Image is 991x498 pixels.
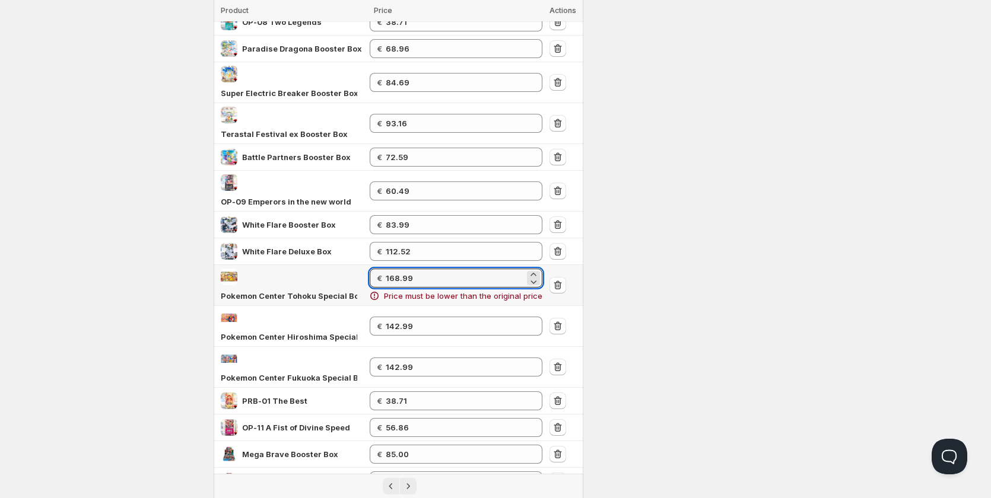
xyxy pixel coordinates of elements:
input: 94.95 [386,73,525,92]
button: Next [400,478,417,494]
div: OP-09 Emperors in the new world [221,196,351,207]
div: OP-11 A Fist of Divine Speed [242,422,350,433]
input: 49.95 [386,12,525,31]
input: 99.95 [386,114,525,133]
span: Paradise Dragona Booster Box [242,44,362,53]
span: Battle Partners Booster Box [242,152,351,162]
span: White Flare Deluxe Box [242,247,332,256]
span: Pokemon Center Hiroshima Special Box (Pre-order) [221,332,422,341]
span: White Flare Booster Box [242,220,336,229]
strong: € [377,78,382,87]
strong: € [377,186,382,196]
div: Pokemon Center Hiroshima Special Box (Pre-order) [221,331,357,343]
span: PRB-01 The Best [242,396,307,406]
strong: € [377,423,382,432]
input: 89.95 [386,445,525,464]
input: 74.95 [386,148,525,167]
input: 64.95 [386,181,525,200]
strong: € [377,362,382,372]
div: Mega Brave Booster Box [242,448,338,460]
strong: € [377,152,382,162]
strong: € [377,247,382,256]
input: 99.95 [386,215,525,234]
div: Battle Partners Booster Box [242,151,351,163]
input: 44.95 [386,391,525,410]
div: Pokemon Center Fukuoka Special Box (Pre-order) [221,372,357,384]
div: White Flare Booster Box [242,219,336,231]
strong: € [377,119,382,128]
strong: € [377,321,382,331]
span: Terastal Festival ex Booster Box [221,129,348,139]
input: 114.95 [386,242,525,261]
span: Actions [550,6,576,15]
span: Price [374,6,392,15]
div: PRB-01 The Best [242,395,307,407]
input: 89.95 [386,471,525,490]
span: Mega Brave Booster Box [242,449,338,459]
nav: Pagination [214,474,583,498]
div: Terastal Festival ex Booster Box [221,128,348,140]
span: Price must be lower than the original price [384,290,542,302]
span: OP-11 A Fist of Divine Speed [242,423,350,432]
strong: € [377,17,382,27]
input: 69.95 [386,39,525,58]
span: Pokemon Center Tohoku Special Box (Pre-order) [221,291,411,301]
input: 155.00 [386,269,525,288]
input: 59.95 [386,418,525,437]
span: Pokemon Center Fukuoka Special Box (Pre-order) [221,373,415,382]
div: OP-08 Two Legends [242,16,322,28]
strong: € [377,273,382,283]
div: Pokemon Center Tohoku Special Box (Pre-order) [221,290,357,302]
input: 180.00 [386,357,525,376]
span: Product [221,6,249,15]
strong: € [377,44,382,53]
div: White Flare Deluxe Box [242,245,332,257]
strong: € [377,396,382,406]
span: OP-09 Emperors in the new world [221,197,351,206]
div: Paradise Dragona Booster Box [242,43,362,55]
input: 180.00 [386,317,525,336]
div: Super Electric Breaker Booster Box [221,87,357,99]
strong: € [377,220,382,229]
strong: € [377,449,382,459]
span: Super Electric Breaker Booster Box [221,88,358,98]
iframe: Help Scout Beacon - Open [932,439,967,474]
button: Previous [383,478,399,494]
span: OP-08 Two Legends [242,17,322,27]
